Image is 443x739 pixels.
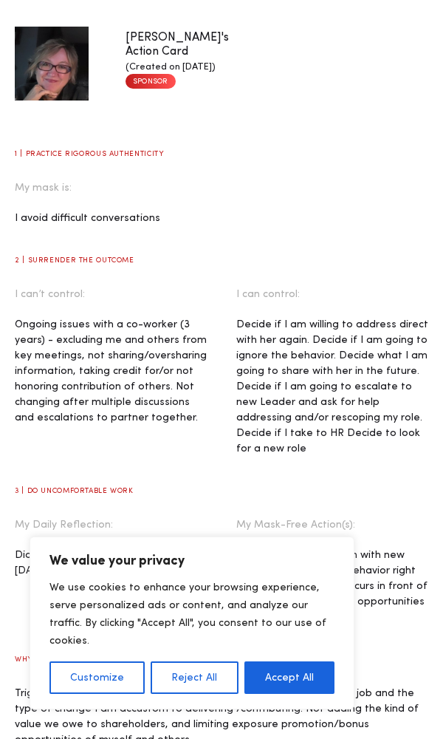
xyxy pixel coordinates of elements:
[15,27,89,101] img: nicole-300x300.jpeg
[151,661,238,694] button: Reject All
[236,317,428,457] div: Decide if I am willing to address direct with her again. Decide if I am going to ignore the behav...
[236,520,355,530] span: My Mask-Free Action(s):
[126,62,216,72] small: (Created on [DATE])
[15,149,428,158] h5: 1 | Practice Rigorous Authenticity
[126,74,176,89] div: SPONSOR
[15,256,428,265] h5: 2 | Surrender The Outcome
[126,31,244,89] div: [PERSON_NAME]'s Action Card
[15,520,113,530] span: My Daily Reflection:
[244,661,334,694] button: Accept All
[15,655,428,664] h5: Why this matters to me:
[49,579,334,650] p: We use cookies to enhance your browsing experience, serve personalized ads or content, and analyz...
[15,289,85,299] span: I can’t control:
[49,552,334,570] p: We value your privacy
[236,289,300,299] span: I can control:
[15,486,428,495] h5: 3 | Do Uncomfortable Work
[15,183,72,193] span: My mask is:
[15,317,207,426] div: Ongoing issues with a co-worker (3 years) - excluding me and others from key meetings, not sharin...
[49,661,145,694] button: Customize
[30,537,354,709] div: We value your privacy
[15,548,207,579] div: Did I have difficult conversations [DATE]?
